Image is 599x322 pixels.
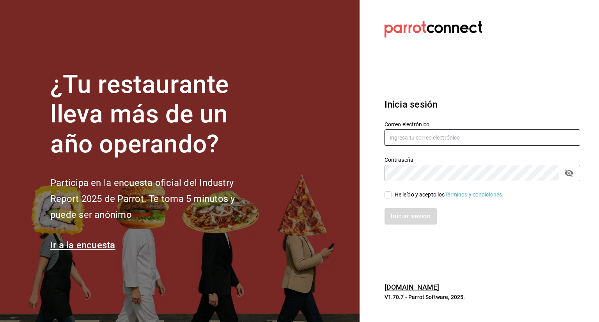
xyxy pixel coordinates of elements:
[385,121,580,127] label: Correo electrónico
[445,191,503,198] a: Términos y condiciones.
[50,175,261,223] h2: Participa en la encuesta oficial del Industry Report 2025 de Parrot. Te toma 5 minutos y puede se...
[385,97,580,111] h3: Inicia sesión
[50,240,115,251] a: Ir a la encuesta
[385,293,580,301] p: V1.70.7 - Parrot Software, 2025.
[395,191,504,199] div: He leído y acepto los
[385,129,580,146] input: Ingresa tu correo electrónico
[385,283,440,291] a: [DOMAIN_NAME]
[50,70,261,159] h1: ¿Tu restaurante lleva más de un año operando?
[562,166,576,180] button: passwordField
[385,157,580,162] label: Contraseña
